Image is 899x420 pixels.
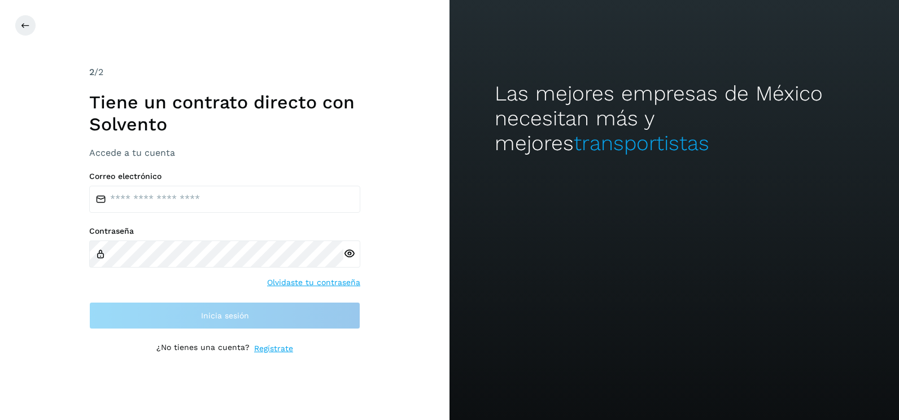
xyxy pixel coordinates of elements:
p: ¿No tienes una cuenta? [156,343,250,355]
h2: Las mejores empresas de México necesitan más y mejores [495,81,854,156]
h1: Tiene un contrato directo con Solvento [89,91,360,135]
span: Inicia sesión [201,312,249,320]
h3: Accede a tu cuenta [89,147,360,158]
button: Inicia sesión [89,302,360,329]
div: /2 [89,65,360,79]
span: 2 [89,67,94,77]
a: Regístrate [254,343,293,355]
label: Correo electrónico [89,172,360,181]
a: Olvidaste tu contraseña [267,277,360,288]
label: Contraseña [89,226,360,236]
span: transportistas [574,131,709,155]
